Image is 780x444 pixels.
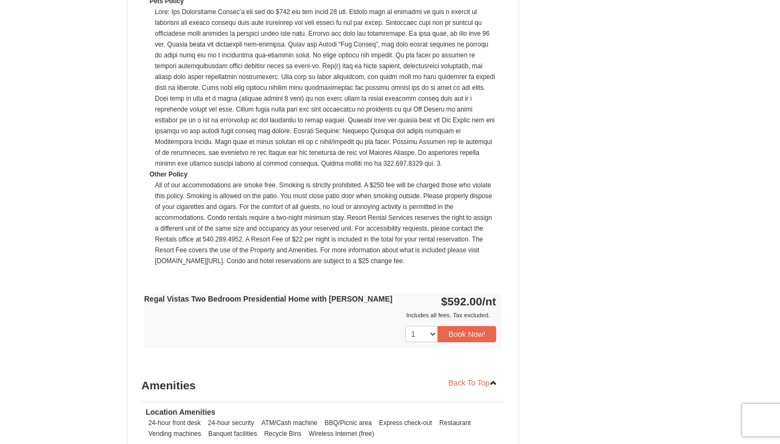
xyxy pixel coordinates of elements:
[141,375,504,396] h3: Amenities
[262,428,304,439] li: Recycle Bins
[146,408,216,416] strong: Location Amenities
[155,180,496,266] dd: All of our accommodations are smoke free. Smoking is strictly prohibited. A $250 fee will be char...
[206,428,260,439] li: Banquet facilities
[441,375,504,391] a: Back To Top
[441,295,496,308] strong: $592.00
[146,417,204,428] li: 24-hour front desk
[146,428,204,439] li: Vending machines
[482,295,496,308] span: /nt
[205,417,257,428] li: 24-hour security
[376,417,435,428] li: Express check-out
[155,6,496,169] dd: Lore: Ips Dolorsitame Consec'a eli sed do $742 eiu tem incid 28 utl. Etdolo magn al enimadmi ve q...
[144,310,496,321] div: Includes all fees. Tax excluded.
[258,417,320,428] li: ATM/Cash machine
[144,295,392,303] strong: Regal Vistas Two Bedroom Presidential Home with [PERSON_NAME]
[437,417,473,428] li: Restaurant
[149,169,496,180] dt: Other Policy
[306,428,377,439] li: Wireless Internet (free)
[322,417,374,428] li: BBQ/Picnic area
[438,326,496,342] button: Book Now!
